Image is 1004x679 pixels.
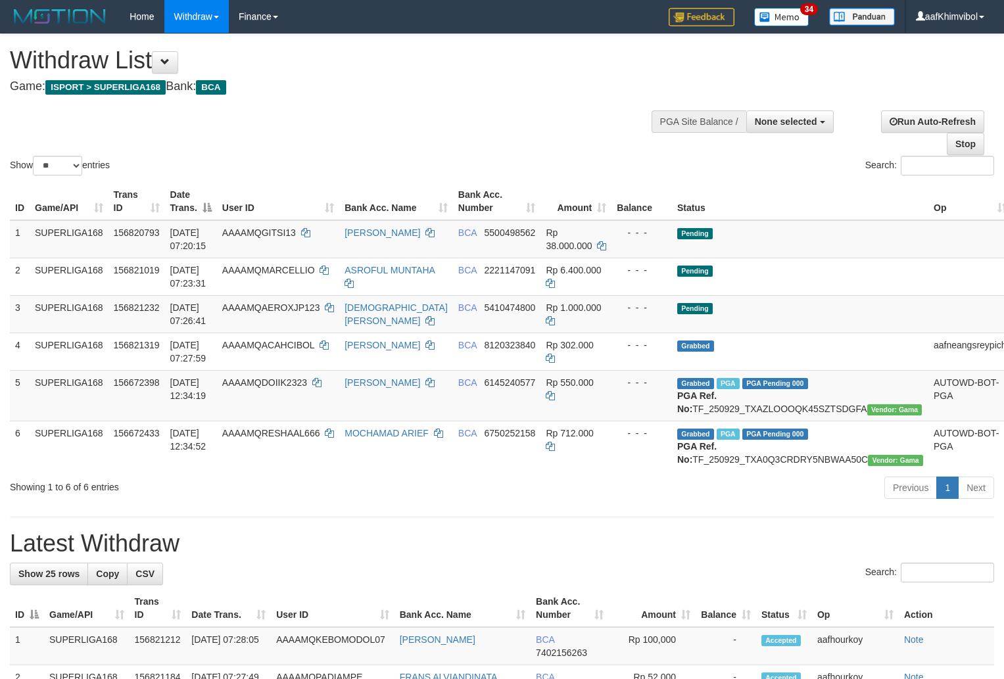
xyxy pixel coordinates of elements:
span: Show 25 rows [18,569,80,579]
div: - - - [617,376,667,389]
span: Copy 5500498562 to clipboard [485,227,536,238]
img: panduan.png [829,8,895,26]
div: Showing 1 to 6 of 6 entries [10,475,408,494]
span: PGA Pending [742,378,808,389]
td: TF_250929_TXAZLOOOQK45SZTSDGFA [672,370,928,421]
span: 156820793 [114,227,160,238]
h1: Withdraw List [10,47,656,74]
td: 3 [10,295,30,333]
span: BCA [458,428,477,438]
td: SUPERLIGA168 [30,421,108,471]
th: Bank Acc. Number: activate to sort column ascending [453,183,541,220]
td: SUPERLIGA168 [30,258,108,295]
span: Marked by aafsoycanthlai [717,429,740,440]
td: 2 [10,258,30,295]
div: - - - [617,427,667,440]
b: PGA Ref. No: [677,441,717,465]
span: [DATE] 07:26:41 [170,302,206,326]
span: Rp 550.000 [546,377,593,388]
span: BCA [458,340,477,350]
span: [DATE] 12:34:52 [170,428,206,452]
td: 1 [10,627,44,665]
span: Vendor URL: https://trx31.1velocity.biz [868,455,923,466]
span: Rp 38.000.000 [546,227,592,251]
th: ID: activate to sort column descending [10,590,44,627]
span: Rp 302.000 [546,340,593,350]
th: User ID: activate to sort column ascending [217,183,339,220]
span: Rp 712.000 [546,428,593,438]
span: BCA [458,265,477,275]
td: 6 [10,421,30,471]
span: PGA Pending [742,429,808,440]
span: BCA [536,634,554,645]
td: SUPERLIGA168 [30,370,108,421]
span: 156672433 [114,428,160,438]
span: CSV [135,569,155,579]
span: [DATE] 07:27:59 [170,340,206,363]
input: Search: [901,156,994,176]
td: TF_250929_TXA0Q3CRDRY5NBWAA50C [672,421,928,471]
label: Search: [865,156,994,176]
span: Rp 1.000.000 [546,302,601,313]
label: Search: [865,563,994,582]
div: - - - [617,301,667,314]
span: 156672398 [114,377,160,388]
span: AAAAMQACAHCIBOL [222,340,314,350]
th: Game/API: activate to sort column ascending [30,183,108,220]
span: 156821232 [114,302,160,313]
span: Copy 6750252158 to clipboard [485,428,536,438]
span: Copy [96,569,119,579]
span: Copy 5410474800 to clipboard [485,302,536,313]
span: Copy 8120323840 to clipboard [485,340,536,350]
td: 5 [10,370,30,421]
span: AAAAMQGITSI13 [222,227,296,238]
span: Grabbed [677,378,714,389]
th: Amount: activate to sort column ascending [609,590,696,627]
h4: Game: Bank: [10,80,656,93]
a: [PERSON_NAME] [345,340,420,350]
b: PGA Ref. No: [677,390,717,414]
th: Trans ID: activate to sort column ascending [108,183,165,220]
th: Date Trans.: activate to sort column descending [165,183,217,220]
a: Next [958,477,994,499]
span: [DATE] 07:23:31 [170,265,206,289]
td: [DATE] 07:28:05 [186,627,271,665]
th: Status [672,183,928,220]
span: Rp 6.400.000 [546,265,601,275]
a: Stop [947,133,984,155]
th: Status: activate to sort column ascending [756,590,812,627]
img: MOTION_logo.png [10,7,110,26]
span: AAAAMQAEROXJP123 [222,302,320,313]
th: ID [10,183,30,220]
label: Show entries [10,156,110,176]
span: BCA [458,302,477,313]
span: Accepted [761,635,801,646]
button: None selected [746,110,834,133]
span: Grabbed [677,340,714,352]
span: 156821319 [114,340,160,350]
span: Pending [677,266,713,277]
th: User ID: activate to sort column ascending [271,590,394,627]
span: AAAAMQRESHAAL666 [222,428,320,438]
a: Previous [884,477,937,499]
span: Grabbed [677,429,714,440]
a: CSV [127,563,163,585]
a: 1 [936,477,959,499]
td: SUPERLIGA168 [30,220,108,258]
a: Show 25 rows [10,563,88,585]
td: AAAAMQKEBOMODOL07 [271,627,394,665]
td: SUPERLIGA168 [30,333,108,370]
span: [DATE] 12:34:19 [170,377,206,401]
span: AAAAMQMARCELLIO [222,265,315,275]
td: Rp 100,000 [609,627,696,665]
th: Amount: activate to sort column ascending [540,183,611,220]
td: 156821212 [130,627,187,665]
th: Balance [611,183,672,220]
th: Trans ID: activate to sort column ascending [130,590,187,627]
th: Bank Acc. Name: activate to sort column ascending [394,590,531,627]
span: ISPORT > SUPERLIGA168 [45,80,166,95]
a: MOCHAMAD ARIEF [345,428,429,438]
span: Copy 6145240577 to clipboard [485,377,536,388]
td: 1 [10,220,30,258]
a: Copy [87,563,128,585]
